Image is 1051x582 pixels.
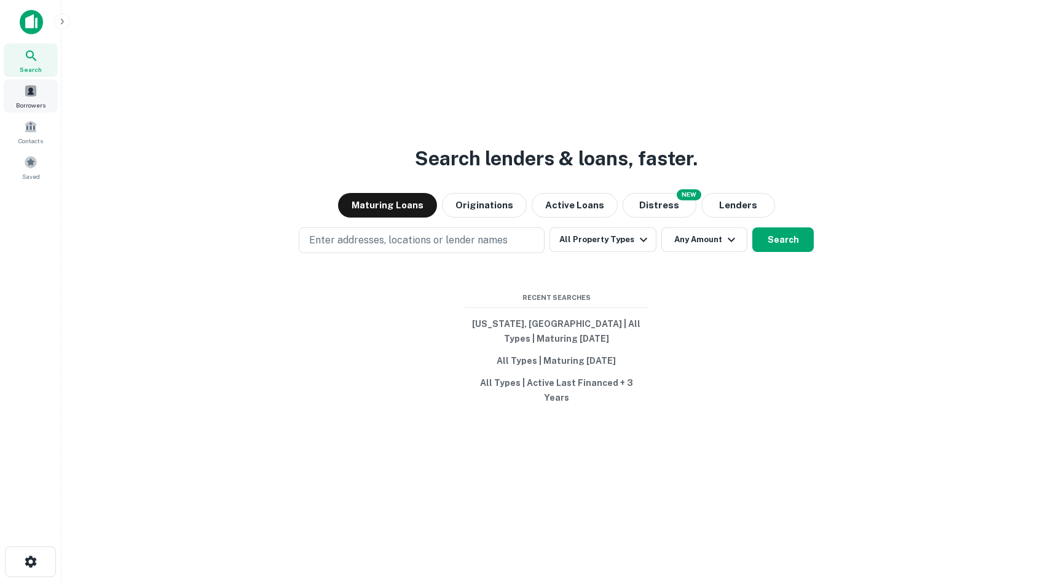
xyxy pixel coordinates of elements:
div: NEW [677,189,701,200]
button: All Types | Maturing [DATE] [464,350,648,372]
button: Active Loans [532,193,618,218]
button: Originations [442,193,527,218]
iframe: Chat Widget [990,484,1051,543]
img: capitalize-icon.png [20,10,43,34]
button: Maturing Loans [338,193,437,218]
span: Recent Searches [464,293,648,303]
a: Search [4,44,58,77]
button: All Types | Active Last Financed + 3 Years [464,372,648,409]
p: Enter addresses, locations or lender names [309,233,508,248]
a: Saved [4,151,58,184]
span: Saved [22,171,40,181]
a: Borrowers [4,79,58,112]
span: Contacts [18,136,43,146]
h3: Search lenders & loans, faster. [415,144,698,173]
button: All Property Types [549,227,656,252]
span: Search [20,65,42,74]
button: Search distressed loans with lien and other non-mortgage details. [623,193,696,218]
button: Enter addresses, locations or lender names [299,227,545,253]
a: Contacts [4,115,58,148]
button: Lenders [701,193,775,218]
button: Any Amount [661,227,747,252]
span: Borrowers [16,100,45,110]
button: [US_STATE], [GEOGRAPHIC_DATA] | All Types | Maturing [DATE] [464,313,648,350]
button: Search [752,227,814,252]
